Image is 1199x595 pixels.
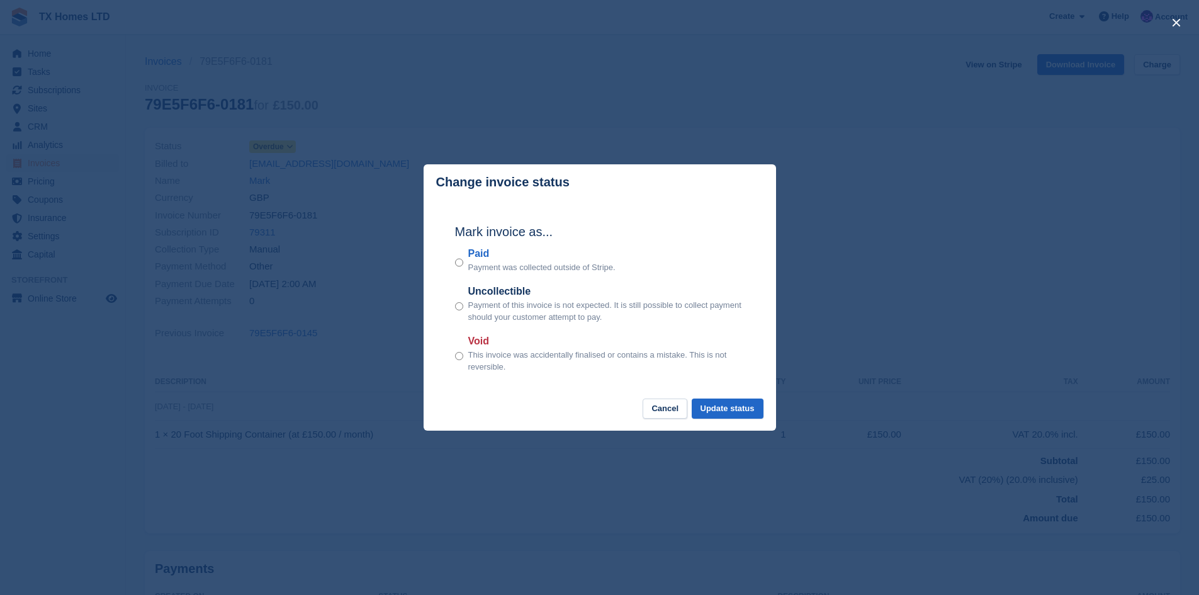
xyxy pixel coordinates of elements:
[468,261,616,274] p: Payment was collected outside of Stripe.
[1166,13,1186,33] button: close
[468,349,745,373] p: This invoice was accidentally finalised or contains a mistake. This is not reversible.
[468,284,745,299] label: Uncollectible
[436,175,570,190] p: Change invoice status
[643,399,687,419] button: Cancel
[455,222,745,241] h2: Mark invoice as...
[468,299,745,324] p: Payment of this invoice is not expected. It is still possible to collect payment should your cust...
[468,334,745,349] label: Void
[468,246,616,261] label: Paid
[692,399,763,419] button: Update status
